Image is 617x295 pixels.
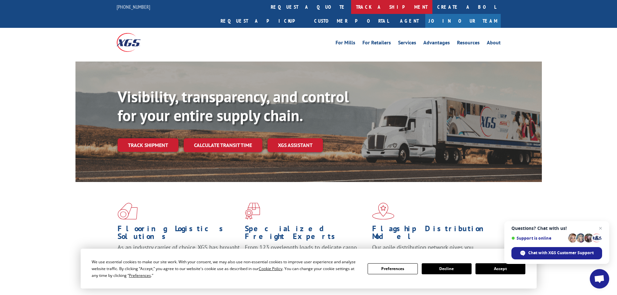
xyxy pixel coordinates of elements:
h1: Specialized Freight Experts [245,225,367,244]
a: Open chat [590,269,609,289]
span: Questions? Chat with us! [511,226,602,231]
a: Agent [394,14,425,28]
a: XGS ASSISTANT [268,138,323,152]
span: Support is online [511,236,566,241]
h1: Flagship Distribution Model [372,225,495,244]
span: As an industry carrier of choice, XGS has brought innovation and dedication to flooring logistics... [118,244,240,267]
a: Track shipment [118,138,178,152]
div: We use essential cookies to make our site work. With your consent, we may also use non-essential ... [92,258,360,279]
a: Services [398,40,416,47]
a: [PHONE_NUMBER] [117,4,150,10]
a: Resources [457,40,480,47]
a: About [487,40,501,47]
img: xgs-icon-flagship-distribution-model-red [372,203,394,220]
h1: Flooring Logistics Solutions [118,225,240,244]
button: Preferences [368,263,417,274]
img: xgs-icon-total-supply-chain-intelligence-red [118,203,138,220]
span: Chat with XGS Customer Support [528,250,594,256]
a: For Mills [336,40,355,47]
span: Chat with XGS Customer Support [511,247,602,259]
b: Visibility, transparency, and control for your entire supply chain. [118,86,349,125]
span: Preferences [129,273,151,278]
div: Cookie Consent Prompt [81,249,537,289]
a: For Retailers [362,40,391,47]
img: xgs-icon-focused-on-flooring-red [245,203,260,220]
button: Decline [422,263,472,274]
a: Calculate transit time [184,138,262,152]
a: Join Our Team [425,14,501,28]
a: Customer Portal [309,14,394,28]
span: Cookie Policy [259,266,282,271]
a: Request a pickup [216,14,309,28]
p: From 123 overlength loads to delicate cargo, our experienced staff knows the best way to move you... [245,244,367,272]
a: Advantages [423,40,450,47]
span: Our agile distribution network gives you nationwide inventory management on demand. [372,244,491,259]
button: Accept [475,263,525,274]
